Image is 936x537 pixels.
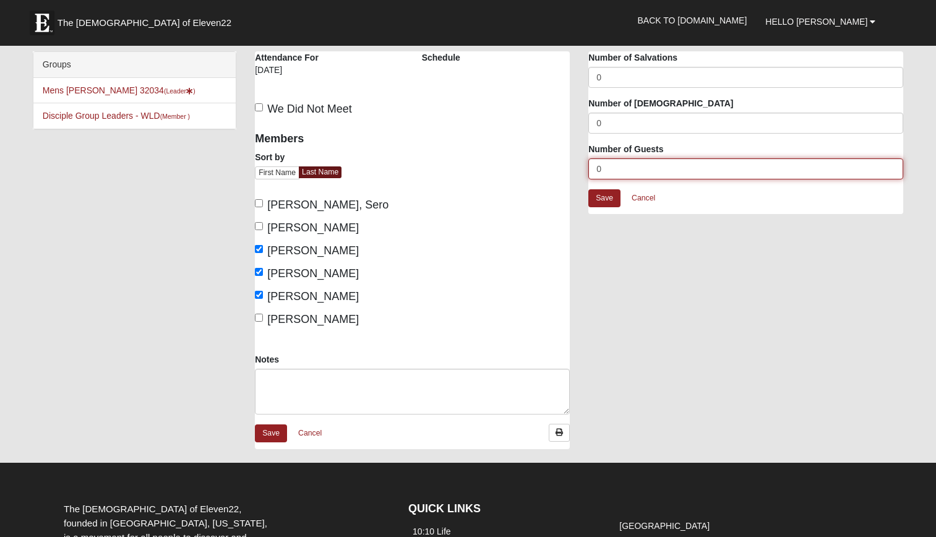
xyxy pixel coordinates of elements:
label: Number of [DEMOGRAPHIC_DATA] [588,97,733,110]
div: Groups [33,52,236,78]
a: Mens [PERSON_NAME] 32034(Leader) [43,85,195,95]
a: Print Attendance Roster [549,424,570,442]
a: Save [255,424,287,442]
input: [PERSON_NAME] [255,268,263,276]
span: [PERSON_NAME] [267,244,359,257]
input: [PERSON_NAME] [255,245,263,253]
label: Notes [255,353,279,366]
input: [PERSON_NAME] [255,291,263,299]
a: Disciple Group Leaders - WLD(Member ) [43,111,190,121]
a: Back to [DOMAIN_NAME] [628,5,756,36]
a: The [DEMOGRAPHIC_DATA] of Eleven22 [24,4,271,35]
a: First Name [255,166,299,179]
a: Cancel [290,424,330,443]
h4: QUICK LINKS [408,502,596,516]
small: (Member ) [160,113,190,120]
span: The [DEMOGRAPHIC_DATA] of Eleven22 [58,17,231,29]
a: Last Name [299,166,341,178]
input: [PERSON_NAME] [255,314,263,322]
span: We Did Not Meet [267,103,352,115]
a: Hello [PERSON_NAME] [756,6,885,37]
div: [DATE] [255,64,320,85]
a: Save [588,189,620,207]
small: (Leader ) [164,87,195,95]
h4: Members [255,132,403,146]
label: Number of Salvations [588,51,677,64]
label: Number of Guests [588,143,663,155]
label: Schedule [422,51,460,64]
span: [PERSON_NAME] [267,313,359,325]
span: [PERSON_NAME] [267,267,359,280]
input: [PERSON_NAME] [255,222,263,230]
span: [PERSON_NAME] [267,290,359,303]
label: Attendance For [255,51,319,64]
span: [PERSON_NAME] [267,221,359,234]
span: [PERSON_NAME], Sero [267,199,389,211]
input: We Did Not Meet [255,103,263,111]
input: [PERSON_NAME], Sero [255,199,263,207]
img: Eleven22 logo [30,11,54,35]
a: Cancel [624,189,663,208]
span: Hello [PERSON_NAME] [765,17,867,27]
label: Sort by [255,151,285,163]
